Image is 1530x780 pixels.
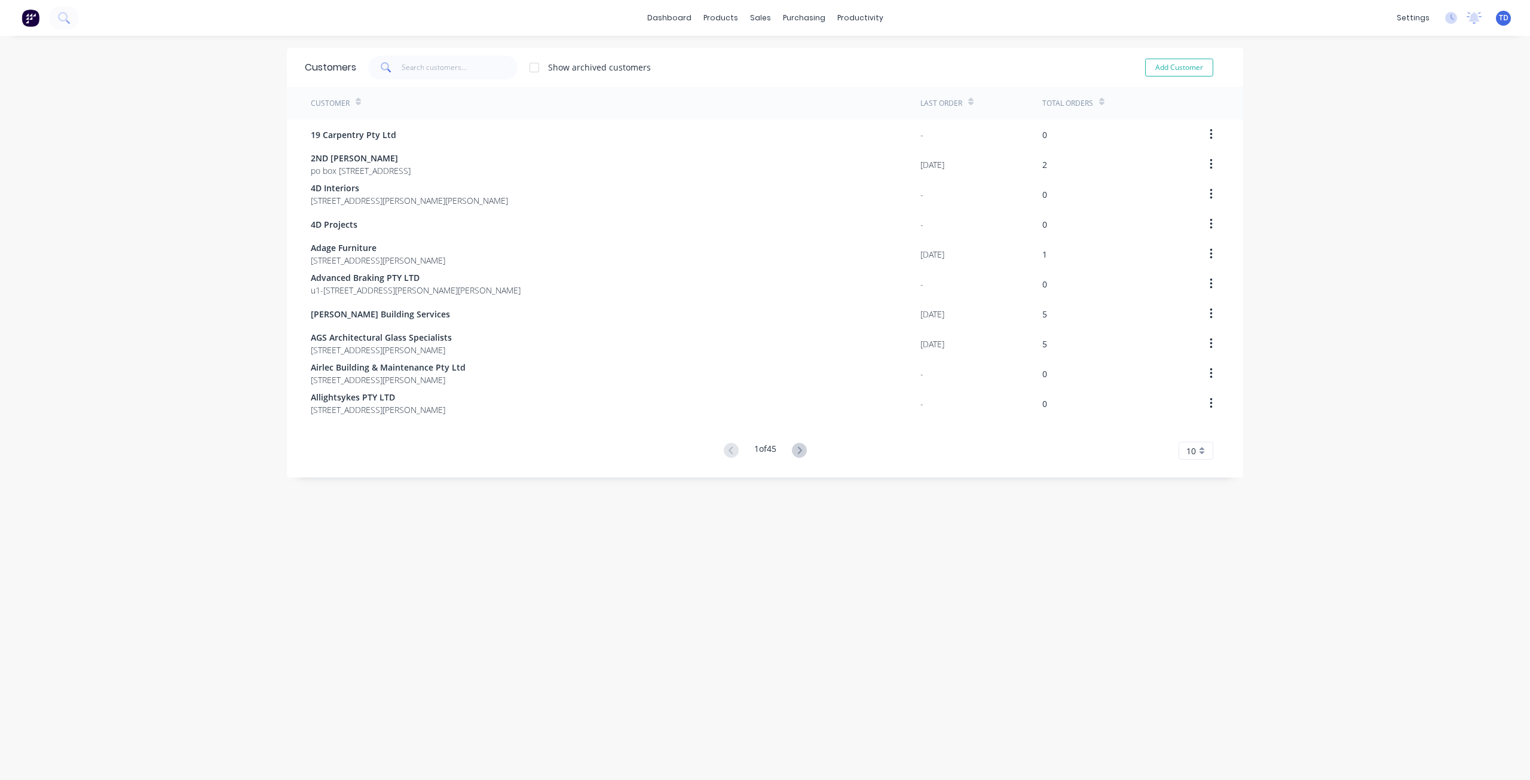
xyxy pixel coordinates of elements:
div: productivity [831,9,889,27]
div: 2 [1042,158,1047,171]
span: po box [STREET_ADDRESS] [311,164,411,177]
span: [STREET_ADDRESS][PERSON_NAME] [311,344,452,356]
div: sales [744,9,777,27]
div: Customers [305,60,356,75]
div: 1 of 45 [754,442,776,460]
span: AGS Architectural Glass Specialists [311,331,452,344]
div: 5 [1042,338,1047,350]
div: 0 [1042,129,1047,141]
div: [DATE] [920,338,944,350]
div: 0 [1042,368,1047,380]
div: purchasing [777,9,831,27]
div: Last Order [920,98,962,109]
div: - [920,218,923,231]
span: TD [1499,13,1508,23]
span: 4D Projects [311,218,357,231]
span: 4D Interiors [311,182,508,194]
span: Airlec Building & Maintenance Pty Ltd [311,361,466,374]
div: Total Orders [1042,98,1093,109]
span: [STREET_ADDRESS][PERSON_NAME] [311,374,466,386]
div: - [920,397,923,410]
span: [STREET_ADDRESS][PERSON_NAME] [311,403,445,416]
div: settings [1391,9,1436,27]
div: 0 [1042,278,1047,290]
div: 1 [1042,248,1047,261]
div: Show archived customers [548,61,651,74]
div: - [920,368,923,380]
div: 0 [1042,188,1047,201]
div: - [920,278,923,290]
span: Adage Furniture [311,241,445,254]
div: 5 [1042,308,1047,320]
button: Add Customer [1145,59,1213,77]
span: [STREET_ADDRESS][PERSON_NAME] [311,254,445,267]
a: dashboard [641,9,697,27]
div: - [920,188,923,201]
div: products [697,9,744,27]
div: [DATE] [920,158,944,171]
input: Search customers... [402,56,518,79]
span: [STREET_ADDRESS][PERSON_NAME][PERSON_NAME] [311,194,508,207]
div: - [920,129,923,141]
div: 0 [1042,397,1047,410]
span: Allightsykes PTY LTD [311,391,445,403]
div: 0 [1042,218,1047,231]
span: Advanced Braking PTY LTD [311,271,521,284]
span: 10 [1186,445,1196,457]
span: [PERSON_NAME] Building Services [311,308,450,320]
div: [DATE] [920,248,944,261]
div: Customer [311,98,350,109]
span: 19 Carpentry Pty Ltd [311,129,396,141]
div: [DATE] [920,308,944,320]
span: u1-[STREET_ADDRESS][PERSON_NAME][PERSON_NAME] [311,284,521,296]
span: 2ND [PERSON_NAME] [311,152,411,164]
img: Factory [22,9,39,27]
